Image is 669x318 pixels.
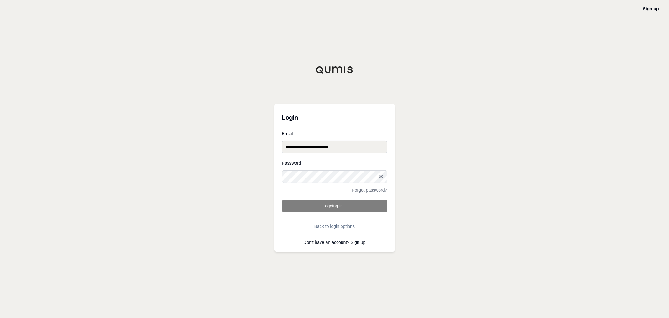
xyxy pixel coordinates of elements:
img: Qumis [316,66,353,74]
button: Back to login options [282,220,387,233]
a: Sign up [351,240,365,245]
label: Email [282,131,387,136]
a: Sign up [643,6,659,11]
label: Password [282,161,387,165]
a: Forgot password? [352,188,387,192]
h3: Login [282,111,387,124]
p: Don't have an account? [282,240,387,244]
